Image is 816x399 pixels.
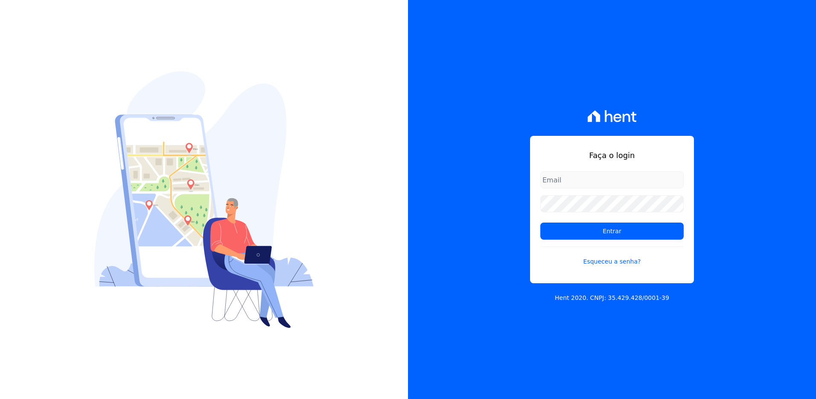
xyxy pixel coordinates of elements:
[555,293,669,302] p: Hent 2020. CNPJ: 35.429.428/0001-39
[540,171,684,188] input: Email
[94,71,314,328] img: Login
[540,150,684,161] h1: Faça o login
[540,223,684,240] input: Entrar
[540,246,684,266] a: Esqueceu a senha?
